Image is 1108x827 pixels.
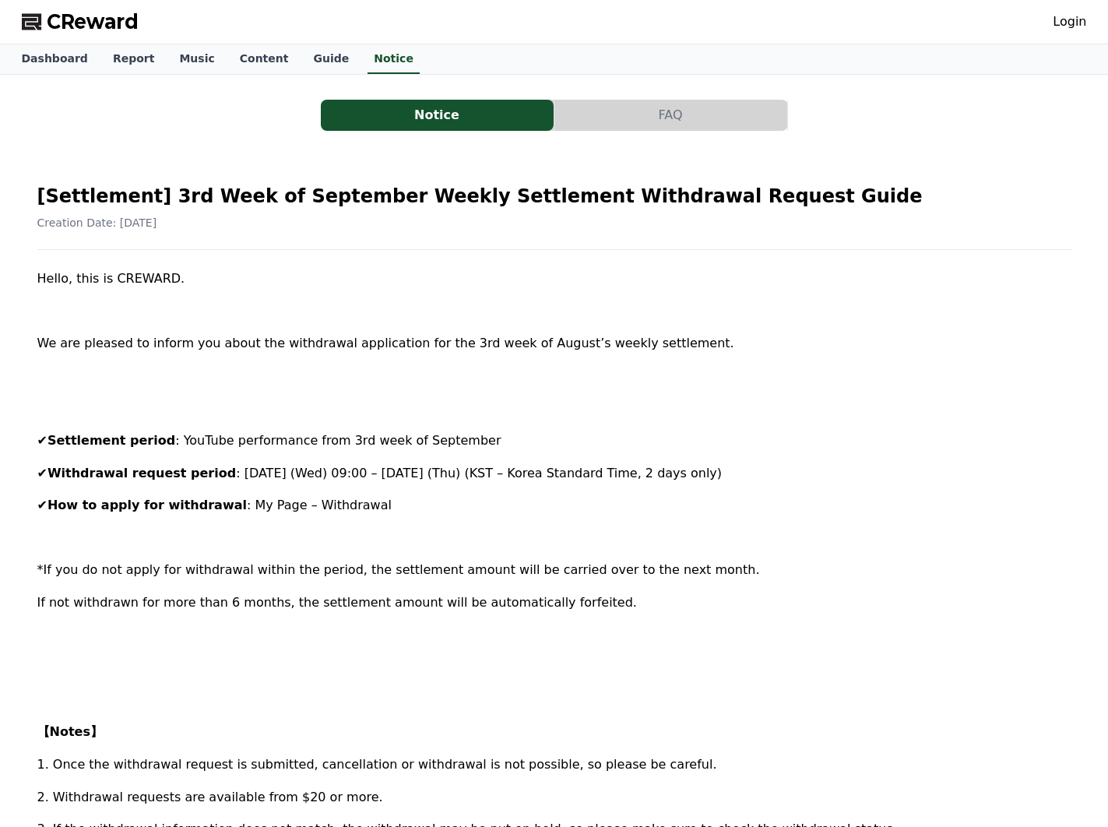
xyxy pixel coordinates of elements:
[236,466,722,480] span: : [DATE] (Wed) 09:00 – [DATE] (Thu) (KST – Korea Standard Time, 2 days only)
[37,466,47,480] span: ✔
[227,44,301,74] a: Content
[368,44,420,74] a: Notice
[37,216,157,229] span: Creation Date: [DATE]
[37,433,47,448] span: ✔
[247,498,392,512] span: : My Page – Withdrawal
[37,498,47,512] span: ✔
[37,757,717,772] span: 1. Once the withdrawal request is submitted, cancellation or withdrawal is not possible, so pleas...
[554,100,788,131] a: FAQ
[37,724,103,739] strong: 【Notes】
[37,271,185,286] span: Hello, this is CREWARD.
[47,9,139,34] span: CReward
[47,433,175,448] strong: Settlement period
[301,44,361,74] a: Guide
[37,336,734,350] span: We are pleased to inform you about the withdrawal application for the 3rd week of August’s weekly...
[554,100,787,131] button: FAQ
[37,562,760,577] span: *If you do not apply for withdrawal within the period, the settlement amount will be carried over...
[9,44,100,74] a: Dashboard
[175,433,501,448] span: : YouTube performance from 3rd week of September
[37,595,637,610] span: If not withdrawn for more than 6 months, the settlement amount will be automatically forfeited.
[321,100,554,131] button: Notice
[100,44,167,74] a: Report
[37,184,1071,209] h2: [Settlement] 3rd Week of September Weekly Settlement Withdrawal Request Guide
[22,9,139,34] a: CReward
[47,498,247,512] strong: How to apply for withdrawal
[47,466,236,480] strong: Withdrawal request period
[167,44,227,74] a: Music
[37,790,383,804] span: 2. Withdrawal requests are available from $20 or more.
[1053,12,1086,31] a: Login
[321,100,554,131] a: Notice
